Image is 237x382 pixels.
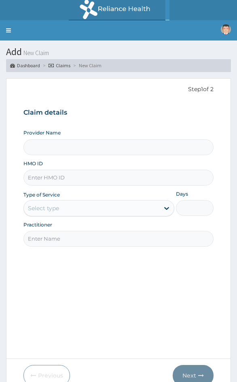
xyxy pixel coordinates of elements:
p: Step 1 of 2 [23,85,214,94]
div: Select type [28,204,59,212]
h1: Add [6,47,231,57]
label: Type of Service [23,191,60,198]
h3: Claim details [23,108,214,117]
label: Provider Name [23,129,61,136]
a: Dashboard [10,62,40,69]
a: Claims [49,62,70,69]
img: User Image [221,24,231,34]
input: Enter HMO ID [23,170,214,186]
input: Enter Name [23,231,214,247]
small: New Claim [22,50,49,56]
label: Days [176,190,188,197]
label: HMO ID [23,160,43,167]
li: New Claim [71,62,102,69]
label: Practitioner [23,221,52,228]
